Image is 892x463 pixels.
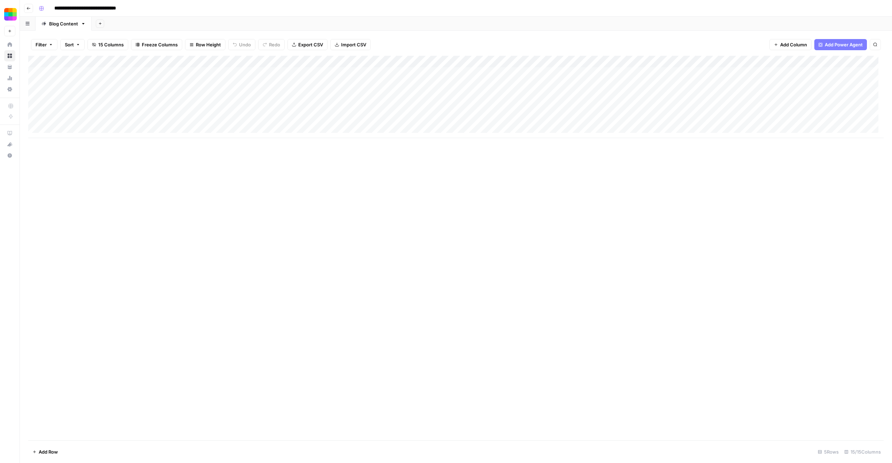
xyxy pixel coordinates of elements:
[185,39,225,50] button: Row Height
[814,39,867,50] button: Add Power Agent
[36,17,92,31] a: Blog Content
[4,139,15,150] button: What's new?
[87,39,128,50] button: 15 Columns
[196,41,221,48] span: Row Height
[5,139,15,150] div: What's new?
[4,39,15,50] a: Home
[780,41,807,48] span: Add Column
[4,50,15,61] a: Browse
[287,39,328,50] button: Export CSV
[4,73,15,84] a: Usage
[239,41,251,48] span: Undo
[4,61,15,73] a: Your Data
[330,39,371,50] button: Import CSV
[341,41,366,48] span: Import CSV
[841,446,884,457] div: 15/15 Columns
[4,128,15,139] a: AirOps Academy
[815,446,841,457] div: 5 Rows
[65,41,74,48] span: Sort
[769,39,812,50] button: Add Column
[36,41,47,48] span: Filter
[269,41,280,48] span: Redo
[258,39,285,50] button: Redo
[4,6,15,23] button: Workspace: Smallpdf
[142,41,178,48] span: Freeze Columns
[28,446,62,457] button: Add Row
[4,8,17,21] img: Smallpdf Logo
[228,39,255,50] button: Undo
[298,41,323,48] span: Export CSV
[825,41,863,48] span: Add Power Agent
[39,448,58,455] span: Add Row
[31,39,57,50] button: Filter
[4,150,15,161] button: Help + Support
[131,39,182,50] button: Freeze Columns
[49,20,78,27] div: Blog Content
[4,84,15,95] a: Settings
[98,41,124,48] span: 15 Columns
[60,39,85,50] button: Sort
